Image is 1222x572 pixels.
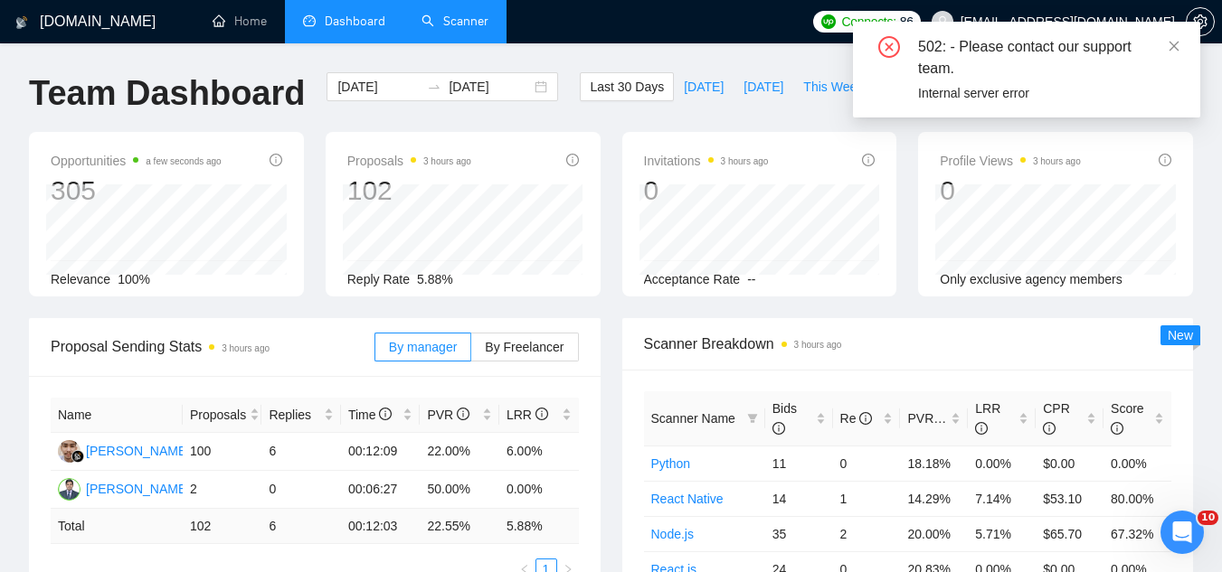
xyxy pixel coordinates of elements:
[940,272,1123,286] span: Only exclusive agency members
[71,450,84,463] img: gigradar-bm.png
[51,335,374,358] span: Proposal Sending Stats
[651,527,694,541] a: Node.js
[51,398,183,433] th: Name
[721,156,769,166] time: 3 hours ago
[1104,516,1171,551] td: 67.32%
[580,72,674,101] button: Last 30 Days
[918,36,1179,80] div: 502: - Please contact our support team.
[1111,422,1123,435] span: info-circle
[907,411,950,426] span: PVR
[744,405,762,432] span: filter
[379,408,392,420] span: info-circle
[118,272,150,286] span: 100%
[1168,40,1180,52] span: close
[507,408,548,422] span: LRR
[427,408,469,422] span: PVR
[499,509,579,544] td: 5.88 %
[347,150,471,172] span: Proposals
[747,413,758,424] span: filter
[803,77,863,97] span: This Week
[833,445,901,481] td: 0
[499,433,579,471] td: 6.00%
[341,509,421,544] td: 00:12:03
[449,77,531,97] input: End date
[1168,328,1193,342] span: New
[420,471,499,509] td: 50.00%
[347,173,471,208] div: 102
[51,509,183,544] td: Total
[51,272,110,286] span: Relevance
[86,479,298,499] div: [PERSON_NAME] [PERSON_NAME]
[772,422,785,435] span: info-circle
[644,173,769,208] div: 0
[1187,14,1214,29] span: setting
[765,481,833,516] td: 14
[269,405,320,425] span: Replies
[1036,445,1104,481] td: $0.00
[347,272,410,286] span: Reply Rate
[821,14,836,29] img: upwork-logo.png
[940,173,1081,208] div: 0
[146,156,221,166] time: a few seconds ago
[420,433,499,471] td: 22.00%
[1159,154,1171,166] span: info-circle
[684,77,724,97] span: [DATE]
[765,516,833,551] td: 35
[859,412,872,425] span: info-circle
[833,516,901,551] td: 2
[734,72,793,101] button: [DATE]
[499,471,579,509] td: 0.00%
[15,8,28,37] img: logo
[348,408,392,422] span: Time
[1198,511,1218,525] span: 10
[918,83,1179,103] div: Internal server error
[51,173,222,208] div: 305
[535,408,548,420] span: info-circle
[936,15,949,28] span: user
[341,433,421,471] td: 00:12:09
[58,481,298,495] a: MA[PERSON_NAME] [PERSON_NAME]
[183,433,262,471] td: 100
[566,154,579,166] span: info-circle
[644,150,769,172] span: Invitations
[644,333,1172,355] span: Scanner Breakdown
[1043,401,1070,436] span: CPR
[765,445,833,481] td: 11
[325,14,385,29] span: Dashboard
[389,340,457,354] span: By manager
[420,509,499,544] td: 22.55 %
[29,72,305,115] h1: Team Dashboard
[270,154,282,166] span: info-circle
[422,14,488,29] a: searchScanner
[1104,481,1171,516] td: 80.00%
[1104,445,1171,481] td: 0.00%
[900,445,968,481] td: 18.18%
[427,80,441,94] span: to
[862,154,875,166] span: info-circle
[840,411,873,426] span: Re
[1186,7,1215,36] button: setting
[651,492,724,506] a: React Native
[485,340,564,354] span: By Freelancer
[51,150,222,172] span: Opportunities
[183,398,262,433] th: Proposals
[968,481,1036,516] td: 7.14%
[900,481,968,516] td: 14.29%
[1036,516,1104,551] td: $65.70
[86,441,190,461] div: [PERSON_NAME]
[900,12,914,32] span: 86
[878,36,900,58] span: close-circle
[968,516,1036,551] td: 5.71%
[644,272,741,286] span: Acceptance Rate
[940,150,1081,172] span: Profile Views
[747,272,755,286] span: --
[427,80,441,94] span: swap-right
[457,408,469,420] span: info-circle
[744,77,783,97] span: [DATE]
[222,343,270,353] time: 3 hours ago
[1043,422,1056,435] span: info-circle
[190,405,246,425] span: Proposals
[261,433,341,471] td: 6
[183,509,262,544] td: 102
[651,411,735,426] span: Scanner Name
